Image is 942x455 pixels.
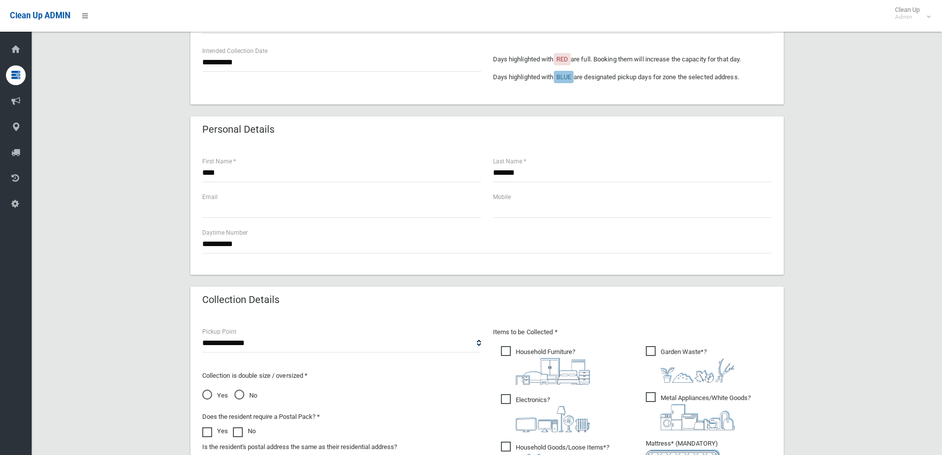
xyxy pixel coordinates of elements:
i: ? [661,394,751,430]
img: 36c1b0289cb1767239cdd3de9e694f19.png [661,404,735,430]
span: Metal Appliances/White Goods [646,392,751,430]
header: Personal Details [190,120,286,139]
label: Is the resident's postal address the same as their residential address? [202,441,397,453]
p: Collection is double size / oversized * [202,370,481,382]
span: RED [556,55,568,63]
p: Days highlighted with are designated pickup days for zone the selected address. [493,71,772,83]
i: ? [516,348,590,385]
span: Yes [202,390,228,402]
span: Clean Up [890,6,930,21]
span: Electronics [501,394,590,432]
i: ? [661,348,735,383]
p: Items to be Collected * [493,326,772,338]
i: ? [516,396,590,432]
img: aa9efdbe659d29b613fca23ba79d85cb.png [516,358,590,385]
label: Yes [202,425,228,437]
span: No [234,390,257,402]
img: 394712a680b73dbc3d2a6a3a7ffe5a07.png [516,406,590,432]
span: Clean Up ADMIN [10,11,70,20]
img: 4fd8a5c772b2c999c83690221e5242e0.png [661,358,735,383]
p: Days highlighted with are full. Booking them will increase the capacity for that day. [493,53,772,65]
span: Garden Waste* [646,346,735,383]
span: BLUE [556,73,571,81]
label: Does the resident require a Postal Pack? * [202,411,320,423]
small: Admin [895,13,920,21]
label: No [233,425,256,437]
header: Collection Details [190,290,291,309]
span: Household Furniture [501,346,590,385]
